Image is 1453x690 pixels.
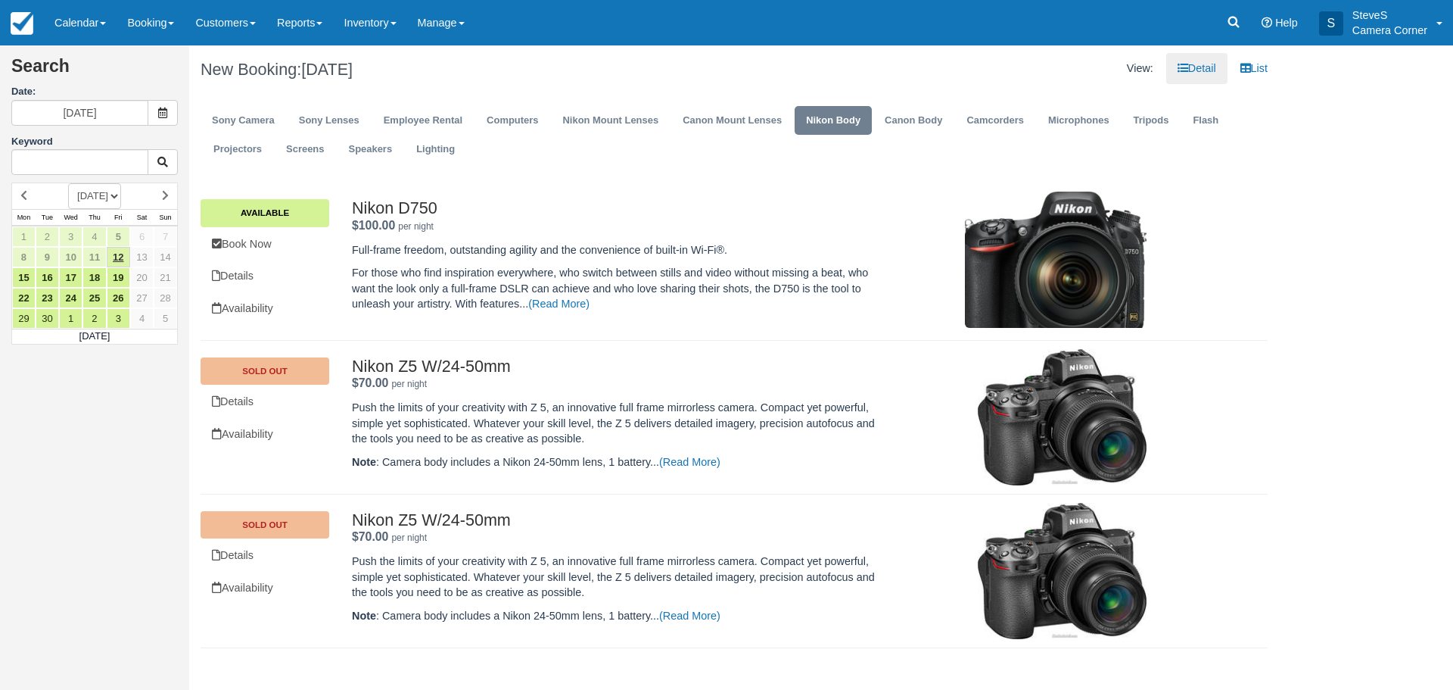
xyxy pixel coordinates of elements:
[352,454,882,470] p: : Camera body includes a Nikon 24-50mm lens, 1 battery...
[201,419,329,450] a: Unavailable.
[107,267,130,288] a: 19
[201,106,286,136] a: Sony Camera
[1352,8,1427,23] p: SteveS
[154,267,177,288] a: 21
[201,511,329,539] a: SOLD OUT
[201,261,329,292] a: Details
[1319,11,1343,36] div: S
[107,308,130,329] a: 3
[107,209,130,226] th: Fri
[1275,17,1298,29] span: Help
[301,60,353,79] span: [DATE]
[82,247,106,267] a: 11
[352,608,882,624] p: : Camera body includes a Nikon 24-50mm lens, 1 battery...
[36,247,59,267] a: 9
[154,288,177,308] a: 28
[130,308,154,329] a: 4
[1115,53,1165,84] li: View:
[352,357,882,376] h2: Nikon Z5 W/24-50mm
[398,221,434,232] em: per night
[59,288,82,308] a: 24
[352,219,395,232] strong: Price: $100
[201,357,329,385] a: SOLD OUT
[955,106,1035,136] a: Camcorders
[352,530,388,543] span: $70.00
[873,106,954,136] a: Canon Body
[12,209,36,226] th: Mon
[671,106,793,136] a: Canon Mount Lenses
[659,456,720,468] a: (Read More)
[475,106,549,136] a: Computers
[551,106,670,136] a: Nikon Mount Lenses
[528,298,590,310] a: (Read More)
[978,503,1147,639] img: M123-1
[201,293,329,324] a: Availability
[1181,106,1230,136] a: Flash
[107,288,130,308] a: 26
[154,247,177,267] a: 14
[288,106,371,136] a: Sony Lenses
[202,135,273,164] a: Projectors
[1166,53,1227,84] a: Detail
[391,532,427,543] em: per night
[59,247,82,267] a: 10
[352,242,882,258] p: Full-frame freedom, outstanding agility and the convenience of built-in Wi-Fi®.
[107,247,130,267] a: 12
[59,226,82,247] a: 3
[405,135,466,164] a: Lighting
[130,226,154,247] a: 6
[130,267,154,288] a: 20
[107,226,130,247] a: 5
[59,308,82,329] a: 1
[372,106,474,136] a: Employee Rental
[148,149,178,175] button: Keyword Search
[795,106,872,136] a: Nikon Body
[12,329,178,344] td: [DATE]
[11,85,178,99] label: Date:
[154,209,177,226] th: Sun
[352,199,882,217] h2: Nikon D750
[12,267,36,288] a: 15
[82,288,106,308] a: 25
[12,247,36,267] a: 8
[1122,106,1181,136] a: Tripods
[201,199,329,226] a: Available
[11,136,53,147] label: Keyword
[12,308,36,329] a: 29
[59,267,82,288] a: 17
[36,209,59,226] th: Tue
[978,349,1147,485] img: M124-1
[201,573,329,604] a: Unavailable.
[1352,23,1427,38] p: Camera Corner
[201,229,329,260] a: Book Now
[391,379,427,389] em: per night
[352,530,388,543] strong: Price: $70
[130,209,154,226] th: Sat
[1262,17,1272,28] i: Help
[201,61,723,79] h1: New Booking:
[154,226,177,247] a: 7
[82,308,106,329] a: 2
[82,226,106,247] a: 4
[352,610,376,622] strong: Note
[1037,106,1121,136] a: Microphones
[1229,53,1279,84] a: List
[11,57,178,85] h2: Search
[59,209,82,226] th: Wed
[352,265,882,312] p: For those who find inspiration everywhere, who switch between stills and video without missing a ...
[36,226,59,247] a: 2
[154,308,177,329] a: 5
[82,209,106,226] th: Thu
[352,219,395,232] span: $100.00
[11,12,33,35] img: checkfront-main-nav-mini-logo.png
[12,288,36,308] a: 22
[659,610,720,622] a: (Read More)
[965,192,1147,328] img: M87-1
[352,400,882,447] p: Push the limits of your creativity with Z 5, an innovative full frame mirrorless camera. Compact ...
[36,288,59,308] a: 23
[12,226,36,247] a: 1
[352,376,388,389] strong: Price: $70
[82,267,106,288] a: 18
[130,247,154,267] a: 13
[352,456,376,468] strong: Note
